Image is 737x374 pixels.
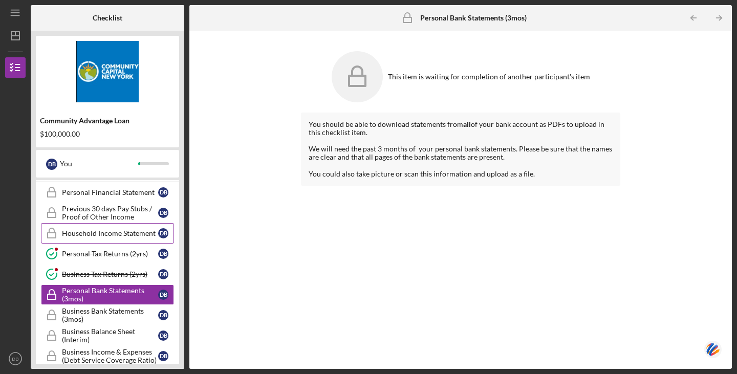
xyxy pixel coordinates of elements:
[158,290,168,300] div: D B
[40,117,175,125] div: Community Advantage Loan
[309,120,613,178] div: You should be able to download statements from of your bank account as PDFs to upload in this che...
[41,325,174,346] a: Business Balance Sheet (Interim)DB
[62,229,158,237] div: Household Income Statement
[41,264,174,284] a: Business Tax Returns (2yrs)DB
[158,187,168,197] div: D B
[40,130,175,138] div: $100,000.00
[93,14,122,22] b: Checklist
[158,331,168,341] div: D B
[704,340,722,359] img: svg+xml;base64,PHN2ZyB3aWR0aD0iNDQiIGhlaWdodD0iNDQiIHZpZXdCb3g9IjAgMCA0NCA0NCIgZmlsbD0ibm9uZSIgeG...
[388,73,590,81] div: This item is waiting for completion of another participant's item
[41,203,174,223] a: Previous 30 days Pay Stubs / Proof of Other IncomeDB
[36,41,179,102] img: Product logo
[62,327,158,344] div: Business Balance Sheet (Interim)
[60,155,138,172] div: You
[158,249,168,259] div: D B
[158,351,168,361] div: D B
[420,14,527,22] b: Personal Bank Statements (3mos)
[46,159,57,170] div: D B
[62,348,158,364] div: Business Income & Expenses (Debt Service Coverage Ratio)
[41,223,174,244] a: Household Income StatementDB
[62,287,158,303] div: Personal Bank Statements (3mos)
[158,310,168,320] div: D B
[12,356,18,362] text: DB
[41,244,174,264] a: Personal Tax Returns (2yrs)DB
[62,270,158,278] div: Business Tax Returns (2yrs)
[41,182,174,203] a: Personal Financial StatementDB
[62,250,158,258] div: Personal Tax Returns (2yrs)
[158,269,168,279] div: D B
[158,228,168,238] div: D B
[5,348,26,369] button: DB
[158,208,168,218] div: D B
[62,188,158,196] div: Personal Financial Statement
[41,305,174,325] a: Business Bank Statements (3mos)DB
[41,346,174,366] a: Business Income & Expenses (Debt Service Coverage Ratio)DB
[463,120,471,128] strong: all
[62,307,158,323] div: Business Bank Statements (3mos)
[62,205,158,221] div: Previous 30 days Pay Stubs / Proof of Other Income
[41,284,174,305] a: Personal Bank Statements (3mos)DB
